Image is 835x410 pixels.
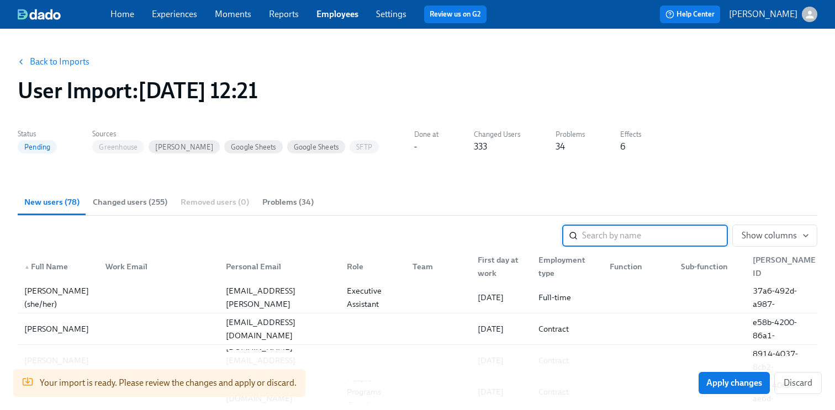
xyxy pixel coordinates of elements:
span: Apply changes [706,377,762,388]
button: Discard [774,372,822,394]
button: Back to Imports [11,51,97,73]
div: [PERSON_NAME] [20,322,97,336]
div: [DATE] [473,354,529,367]
div: First day at work [473,253,529,280]
div: Executive Assistant [342,284,404,311]
div: Work Email [97,255,218,278]
div: [PERSON_NAME] ID [744,255,815,278]
a: Review us on G2 [430,9,481,20]
span: Greenhouse [92,143,144,151]
a: Home [110,9,134,19]
div: Function [605,260,672,273]
label: Problems [556,129,585,141]
button: Review us on G2 [424,6,487,23]
a: Employees [316,9,358,19]
a: Reports [269,9,299,19]
div: ea1da009-37a6-492d-a987-d83a2c68f1d3 [748,271,815,324]
button: Show columns [732,225,817,247]
p: [PERSON_NAME] [729,8,797,20]
div: Personal Email [221,260,338,273]
button: [PERSON_NAME] [729,7,817,22]
label: Status [18,128,57,140]
button: Apply changes [699,372,770,394]
span: Help Center [665,9,715,20]
div: Work Email [101,260,218,273]
div: 34 [556,141,565,153]
span: New users (78) [24,196,80,209]
div: Team [408,260,469,273]
div: [PERSON_NAME] ID [748,253,823,280]
div: Contract [534,322,601,336]
div: [DATE] [473,291,529,304]
a: Settings [376,9,406,19]
input: Search by name [582,225,728,247]
div: [PERSON_NAME] [20,354,97,367]
div: a3ccfe37-e58b-4200-86a1-9acffd662177 [748,302,815,355]
div: [EMAIL_ADDRESS][DOMAIN_NAME] [221,316,338,342]
h1: User Import : [DATE] 12:21 [18,77,257,104]
div: Personal Email [217,255,338,278]
div: Full Name [20,260,97,273]
button: Help Center [660,6,720,23]
div: [DATE] [473,322,529,336]
a: Back to Imports [30,56,89,67]
div: Sub-function [677,260,743,273]
div: Role [338,255,404,278]
label: Changed Users [474,129,520,141]
div: Function [601,255,672,278]
label: Done at [414,129,438,141]
div: [PERSON_NAME][EMAIL_ADDRESS][PERSON_NAME][DOMAIN_NAME] [221,271,338,324]
div: Sub-function [672,255,743,278]
div: First day at work [469,255,529,278]
span: Discard [784,377,812,388]
div: - [414,141,417,153]
span: Pending [18,143,57,151]
div: [PERSON_NAME] (she/her) [20,284,97,311]
div: Contract [534,354,601,367]
div: Your import is ready. Please review the changes and apply or discard. [40,372,297,393]
div: Team [404,255,469,278]
span: SFTP [350,143,379,151]
div: 6 [620,141,626,153]
div: ▲Full Name [20,255,97,278]
div: 333 [474,141,487,153]
span: ▲ [24,264,30,270]
a: Experiences [152,9,197,19]
a: dado [18,9,110,20]
div: Full-time [534,291,601,304]
span: Google Sheets [224,143,283,151]
img: dado [18,9,61,20]
span: Google Sheets [287,143,346,151]
span: Show columns [742,230,808,241]
div: Employment type [530,255,601,278]
span: Problems (34) [262,196,314,209]
span: Changed users (255) [93,196,167,209]
div: Role [342,260,404,273]
a: Moments [215,9,251,19]
span: [PERSON_NAME] [149,143,220,151]
label: Sources [92,128,379,140]
div: Employment type [534,253,601,280]
label: Effects [620,129,641,141]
